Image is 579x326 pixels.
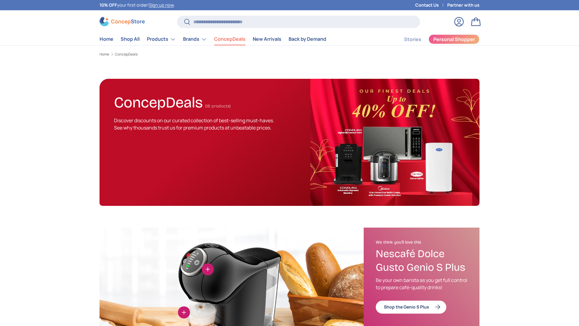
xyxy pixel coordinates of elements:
h2: We think you'll love this [376,240,467,245]
img: ConcepDeals [310,79,479,206]
a: Shop the Genio S Plus [376,301,446,314]
span: Discover discounts on our curated collection of best-selling must-haves. See why thousands trust ... [114,117,274,131]
a: Personal Shopper [429,34,479,44]
summary: Brands [179,33,210,45]
a: Partner with us [447,2,479,8]
nav: Secondary [390,33,479,45]
a: New Arrivals [253,33,281,45]
p: your first order! . [100,2,175,8]
nav: Primary [100,33,326,45]
h3: Nescafé Dolce Gusto Genio S Plus [376,247,467,274]
a: Home [100,53,109,56]
summary: Products [143,33,179,45]
a: ConcepDeals [214,33,245,45]
h1: ConcepDeals [114,91,203,111]
a: Shop All [121,33,140,45]
a: Home [100,33,113,45]
a: Stories [404,34,421,45]
a: ConcepDeals [115,53,138,56]
span: (18 products) [205,104,231,109]
img: ConcepStore [100,17,145,26]
a: Products [147,33,176,45]
a: Back by Demand [289,33,326,45]
a: Brands [183,33,207,45]
a: Contact Us [415,2,447,8]
p: Be your own barista as you get full control to prepare café-quality drinks! [376,276,467,291]
nav: Breadcrumbs [100,52,479,57]
strong: 10% OFF [100,2,117,8]
span: Personal Shopper [433,37,475,42]
a: Sign up now [149,2,174,8]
